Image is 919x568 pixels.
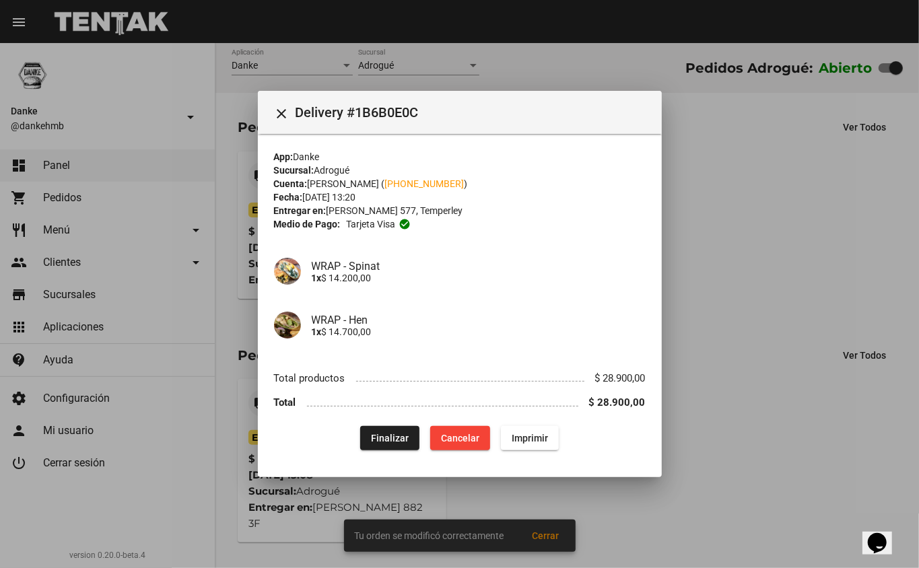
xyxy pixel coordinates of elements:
[274,312,301,339] img: 16dce9a8-be61-42a7-9dde-9e482429b8ce.png
[274,205,327,216] strong: Entregar en:
[274,390,646,415] li: Total $ 28.900,00
[512,433,548,443] span: Imprimir
[312,273,322,283] b: 1x
[312,326,322,337] b: 1x
[346,217,395,231] span: Tarjeta visa
[269,99,296,126] button: Cerrar
[312,326,646,337] p: $ 14.700,00
[312,314,646,326] h4: WRAP - Hen
[360,426,419,450] button: Finalizar
[274,204,646,217] div: [PERSON_NAME] 577, Temperley
[274,365,646,390] li: Total productos $ 28.900,00
[274,178,308,189] strong: Cuenta:
[274,150,646,164] div: Danke
[399,218,411,230] mat-icon: check_circle
[312,273,646,283] p: $ 14.200,00
[385,178,465,189] a: [PHONE_NUMBER]
[274,192,303,203] strong: Fecha:
[274,164,646,177] div: Adrogué
[274,151,294,162] strong: App:
[274,258,301,285] img: 1a721365-f7f0-48f2-bc81-df1c02b576e7.png
[430,426,490,450] button: Cancelar
[441,433,479,443] span: Cancelar
[274,165,314,176] strong: Sucursal:
[274,217,341,231] strong: Medio de Pago:
[274,177,646,190] div: [PERSON_NAME] ( )
[862,514,906,555] iframe: chat widget
[274,106,290,122] mat-icon: Cerrar
[312,260,646,273] h4: WRAP - Spinat
[501,426,559,450] button: Imprimir
[371,433,409,443] span: Finalizar
[274,190,646,204] div: [DATE] 13:20
[296,102,651,123] span: Delivery #1B6B0E0C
